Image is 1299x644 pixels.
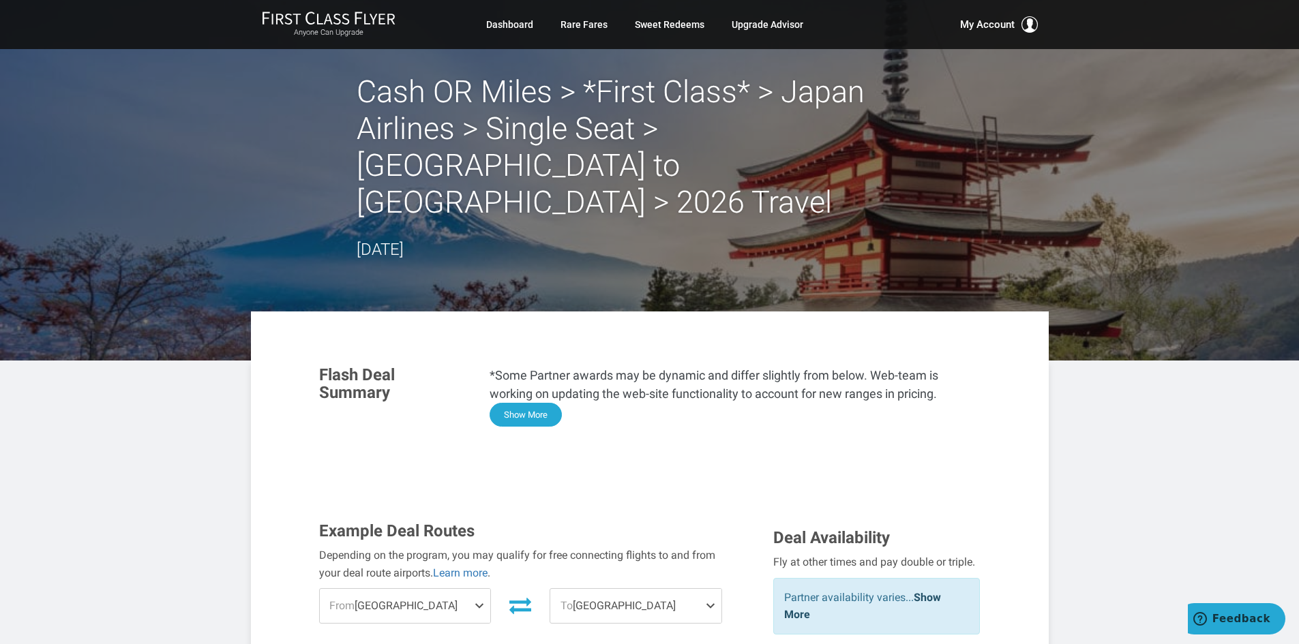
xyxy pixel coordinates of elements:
[490,366,981,403] p: *Some Partner awards may be dynamic and differ slightly from below. Web-team is working on updati...
[262,11,395,38] a: First Class FlyerAnyone Can Upgrade
[319,366,469,402] h3: Flash Deal Summary
[320,589,491,623] span: [GEOGRAPHIC_DATA]
[960,16,1015,33] span: My Account
[357,74,943,221] h2: Cash OR Miles > *First Class* > Japan Airlines > Single Seat > [GEOGRAPHIC_DATA] to [GEOGRAPHIC_D...
[262,11,395,25] img: First Class Flyer
[501,590,539,620] button: Invert Route Direction
[1188,603,1285,637] iframe: Opens a widget where you can find more information
[319,521,475,540] span: Example Deal Routes
[486,12,533,37] a: Dashboard
[262,28,395,37] small: Anyone Can Upgrade
[319,547,723,581] div: Depending on the program, you may qualify for free connecting flights to and from your deal route...
[773,553,980,571] div: Fly at other times and pay double or triple.
[490,403,562,427] button: Show More
[357,240,404,259] time: [DATE]
[784,589,969,624] p: Partner availability varies...
[635,12,704,37] a: Sweet Redeems
[433,566,488,579] a: Learn more
[550,589,721,623] span: [GEOGRAPHIC_DATA]
[773,528,890,547] span: Deal Availability
[329,599,355,612] span: From
[561,599,573,612] span: To
[960,16,1038,33] button: My Account
[732,12,803,37] a: Upgrade Advisor
[561,12,608,37] a: Rare Fares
